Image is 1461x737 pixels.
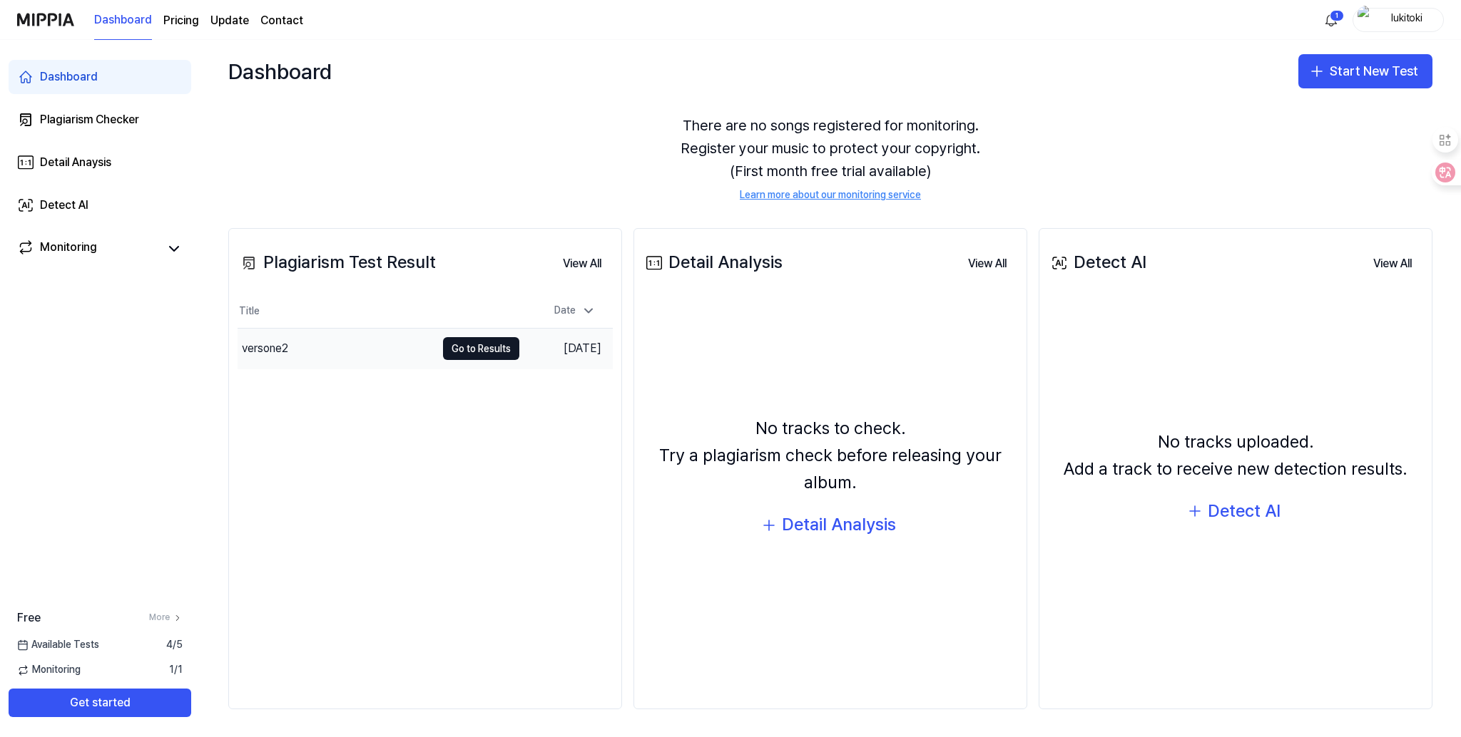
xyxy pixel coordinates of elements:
[549,299,601,322] div: Date
[1320,9,1343,31] button: 알림1
[238,249,436,276] div: Plagiarism Test Result
[228,97,1432,220] div: There are no songs registered for monitoring. Register your music to protect your copyright. (Fir...
[750,508,910,542] button: Detail Analysis
[260,12,303,29] a: Contact
[17,663,81,677] span: Monitoring
[1176,494,1295,528] button: Detect AI
[17,609,41,627] span: Free
[551,248,613,278] a: View All
[1323,11,1340,29] img: 알림
[782,511,896,538] div: Detail Analysis
[9,188,191,222] a: Detect AI
[228,54,332,88] div: Dashboard
[551,249,613,278] button: View All
[443,337,519,360] button: Go to Results
[94,1,152,40] a: Dashboard
[40,197,88,214] div: Detect AI
[1298,54,1432,88] button: Start New Test
[238,294,519,329] th: Title
[40,154,111,171] div: Detail Anaysis
[1330,10,1344,21] div: 1
[1362,248,1423,278] a: View All
[957,248,1018,278] a: View All
[9,103,191,137] a: Plagiarism Checker
[169,663,183,677] span: 1 / 1
[149,612,183,624] a: More
[166,638,183,652] span: 4 / 5
[643,415,1018,497] div: No tracks to check. Try a plagiarism check before releasing your album.
[242,340,288,357] div: versone2
[1208,498,1281,525] div: Detect AI
[643,249,783,276] div: Detail Analysis
[740,188,921,202] a: Learn more about our monitoring service
[1353,8,1444,32] button: profilelukitoki
[40,68,98,86] div: Dashboard
[9,689,191,717] button: Get started
[519,329,614,369] td: [DATE]
[17,239,160,259] a: Monitoring
[957,249,1018,278] button: View All
[9,145,191,180] a: Detail Anaysis
[9,60,191,94] a: Dashboard
[210,12,249,29] a: Update
[17,638,99,652] span: Available Tests
[1362,249,1423,278] button: View All
[40,239,97,259] div: Monitoring
[40,111,139,128] div: Plagiarism Checker
[1048,249,1146,276] div: Detect AI
[163,12,199,29] a: Pricing
[1358,6,1375,34] img: profile
[1379,11,1435,27] div: lukitoki
[1064,428,1407,483] div: No tracks uploaded. Add a track to receive new detection results.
